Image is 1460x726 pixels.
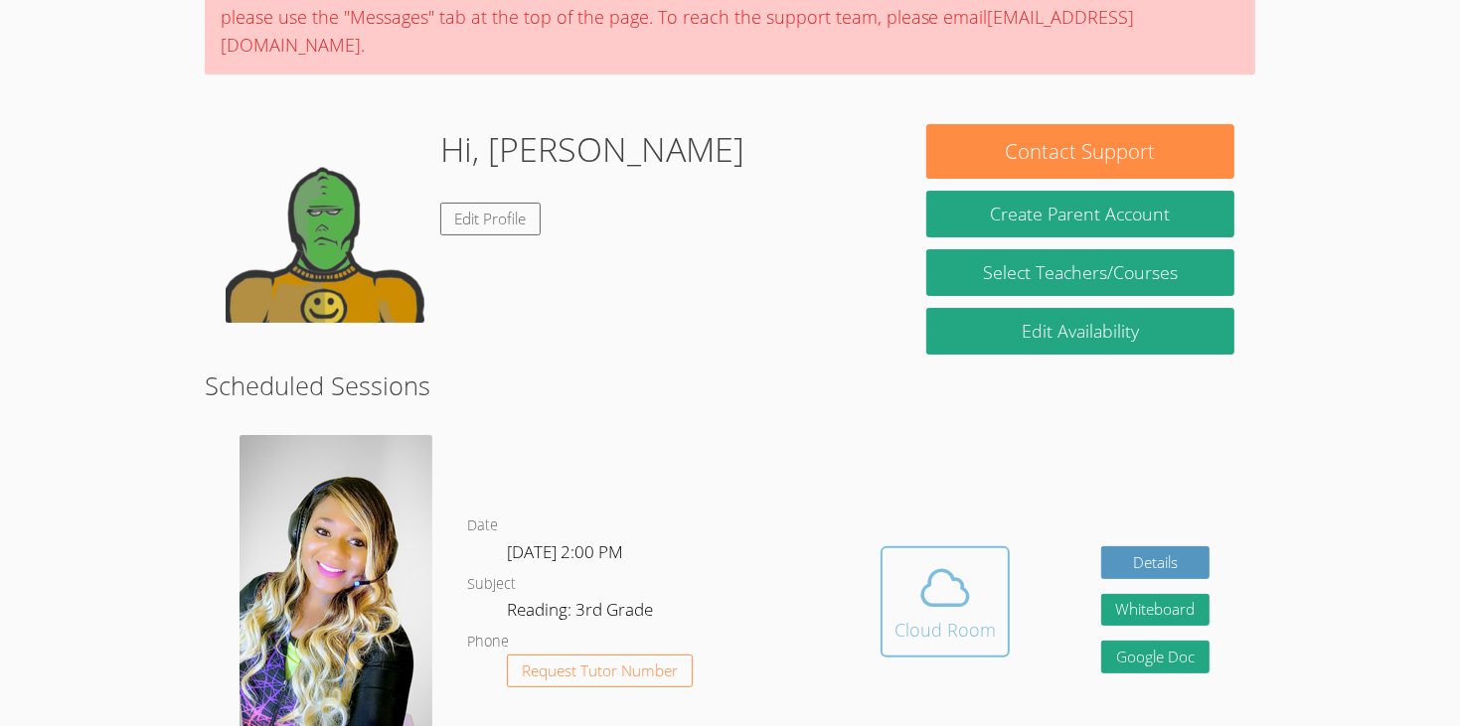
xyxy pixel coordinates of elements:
[205,366,1256,404] h2: Scheduled Sessions
[467,572,516,597] dt: Subject
[440,203,542,235] a: Edit Profile
[1101,594,1211,627] button: Whiteboard
[507,654,693,687] button: Request Tutor Number
[881,546,1010,657] button: Cloud Room
[926,191,1234,237] button: Create Parent Account
[1101,641,1211,673] a: Google Doc
[1101,546,1211,579] a: Details
[926,124,1234,179] button: Contact Support
[926,308,1234,355] a: Edit Availability
[467,630,509,654] dt: Phone
[226,124,424,323] img: default.png
[440,124,744,175] h1: Hi, [PERSON_NAME]
[467,513,498,538] dt: Date
[507,540,623,563] span: [DATE] 2:00 PM
[522,663,678,678] span: Request Tutor Number
[926,249,1234,296] a: Select Teachers/Courses
[894,616,996,644] div: Cloud Room
[507,596,657,630] dd: Reading: 3rd Grade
